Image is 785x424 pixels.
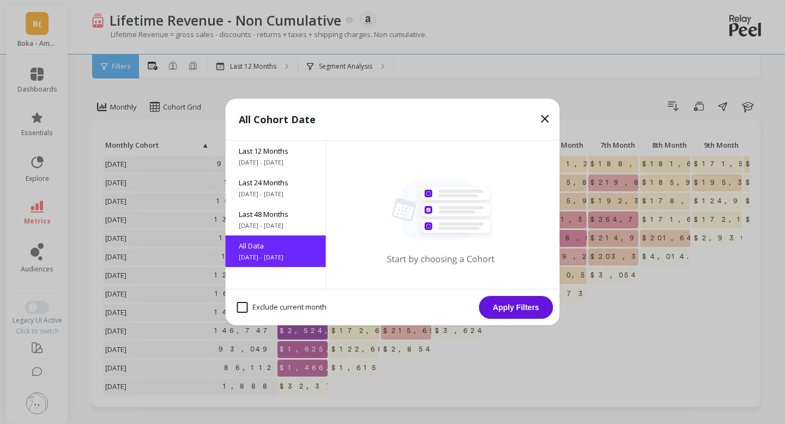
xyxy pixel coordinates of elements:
[237,302,327,313] span: Exclude current month
[239,221,313,230] span: [DATE] - [DATE]
[239,241,313,251] span: All Data
[239,112,316,127] p: All Cohort Date
[239,253,313,262] span: [DATE] - [DATE]
[239,178,313,187] span: Last 24 Months
[239,146,313,156] span: Last 12 Months
[239,190,313,198] span: [DATE] - [DATE]
[479,296,553,319] button: Apply Filters
[239,158,313,167] span: [DATE] - [DATE]
[239,209,313,219] span: Last 48 Months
